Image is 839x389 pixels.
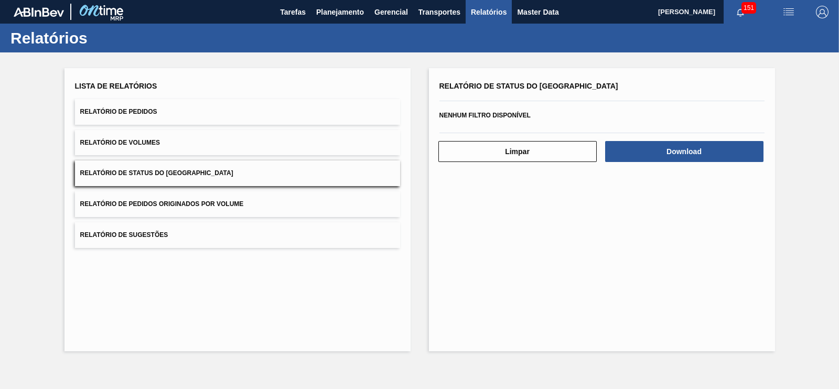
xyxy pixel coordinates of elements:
[816,6,829,18] img: Logout
[724,5,757,19] button: Notificações
[14,7,64,17] img: TNhmsLtSVTkK8tSr43FrP2fwEKptu5GPRR3wAAAABJRU5ErkJggg==
[75,130,400,156] button: Relatório de Volumes
[80,139,160,146] span: Relatório de Volumes
[439,82,618,90] span: Relatório de Status do [GEOGRAPHIC_DATA]
[75,222,400,248] button: Relatório de Sugestões
[438,141,597,162] button: Limpar
[605,141,763,162] button: Download
[80,200,244,208] span: Relatório de Pedidos Originados por Volume
[75,99,400,125] button: Relatório de Pedidos
[418,6,460,18] span: Transportes
[10,32,197,44] h1: Relatórios
[75,160,400,186] button: Relatório de Status do [GEOGRAPHIC_DATA]
[316,6,364,18] span: Planejamento
[80,108,157,115] span: Relatório de Pedidos
[741,2,756,14] span: 151
[517,6,558,18] span: Master Data
[782,6,795,18] img: userActions
[439,112,531,119] span: Nenhum filtro disponível
[80,231,168,239] span: Relatório de Sugestões
[374,6,408,18] span: Gerencial
[80,169,233,177] span: Relatório de Status do [GEOGRAPHIC_DATA]
[280,6,306,18] span: Tarefas
[75,191,400,217] button: Relatório de Pedidos Originados por Volume
[471,6,507,18] span: Relatórios
[75,82,157,90] span: Lista de Relatórios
